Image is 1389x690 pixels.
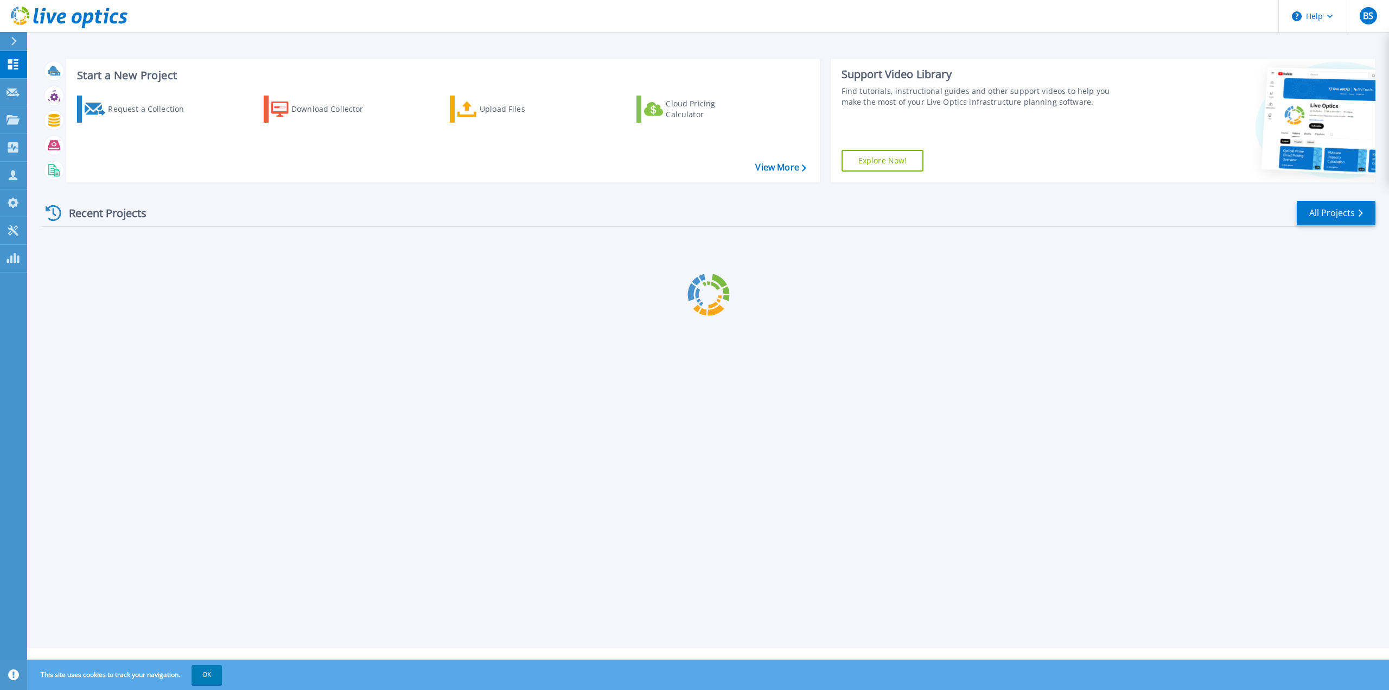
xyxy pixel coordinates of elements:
[450,96,571,123] a: Upload Files
[192,665,222,685] button: OK
[77,69,806,81] h3: Start a New Project
[842,150,924,172] a: Explore Now!
[30,665,222,685] span: This site uses cookies to track your navigation.
[108,98,195,120] div: Request a Collection
[755,162,806,173] a: View More
[77,96,198,123] a: Request a Collection
[666,98,753,120] div: Cloud Pricing Calculator
[42,200,161,226] div: Recent Projects
[1363,11,1373,20] span: BS
[291,98,378,120] div: Download Collector
[264,96,385,123] a: Download Collector
[480,98,566,120] div: Upload Files
[842,67,1123,81] div: Support Video Library
[1297,201,1375,225] a: All Projects
[636,96,757,123] a: Cloud Pricing Calculator
[842,86,1123,107] div: Find tutorials, instructional guides and other support videos to help you make the most of your L...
